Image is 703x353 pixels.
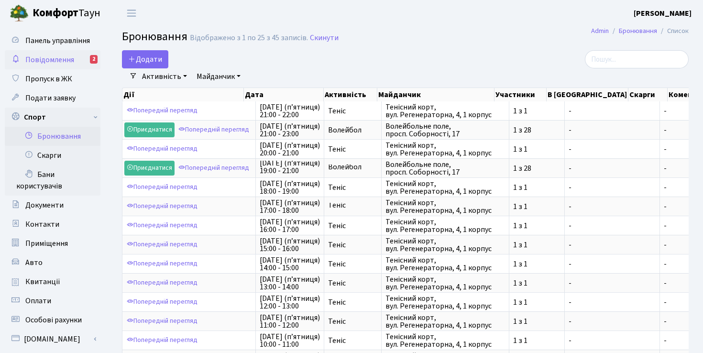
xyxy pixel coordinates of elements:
span: - [569,203,656,210]
span: - [569,241,656,249]
span: Тенісний корт, вул. Регенераторна, 4, 1 корпус [385,199,505,214]
span: - [569,318,656,325]
a: Попередній перегляд [124,199,200,214]
th: Скарги [628,88,668,101]
a: Приєднатися [124,122,175,137]
th: Активність [324,88,377,101]
span: Тенісний корт, вул. Регенераторна, 4, 1 корпус [385,333,505,348]
b: [PERSON_NAME] [634,8,692,19]
a: Майданчик [193,68,244,85]
a: Приміщення [5,234,100,253]
a: Панель управління [5,31,100,50]
span: [DATE] (п’ятниця) 20:00 - 21:00 [260,142,320,157]
span: - [569,107,656,115]
span: 1 з 1 [513,260,560,268]
span: Пропуск в ЖК [25,74,72,84]
span: - [664,184,697,191]
span: Подати заявку [25,93,76,103]
span: Тенісний корт, вул. Регенераторна, 4, 1 корпус [385,295,505,310]
button: Додати [122,50,168,68]
span: - [664,260,697,268]
span: Панель управління [25,35,90,46]
span: - [664,126,697,134]
span: - [569,337,656,344]
li: Список [657,26,689,36]
span: 1 з 1 [513,203,560,210]
a: [DOMAIN_NAME] [5,330,100,349]
span: - [664,298,697,306]
span: 1 з 1 [513,318,560,325]
span: Теніс [328,318,377,325]
span: - [569,184,656,191]
a: Скарги [5,146,100,165]
span: [DATE] (п’ятниця) 11:00 - 12:00 [260,314,320,329]
span: Тенісний корт, вул. Регенераторна, 4, 1 корпус [385,276,505,291]
a: Попередній перегляд [124,103,200,118]
span: Повідомлення [25,55,74,65]
span: [DATE] (п’ятниця) 18:00 - 19:00 [260,180,320,195]
span: - [569,222,656,230]
span: Авто [25,257,43,268]
span: [DATE] (п’ятниця) 10:00 - 11:00 [260,333,320,348]
span: Тенісний корт, вул. Регенераторна, 4, 1 корпус [385,256,505,272]
span: Теніс [328,241,377,249]
span: - [664,222,697,230]
span: 1 з 1 [513,337,560,344]
a: Admin [591,26,609,36]
span: Тенісний корт, вул. Регенераторна, 4, 1 корпус [385,103,505,119]
span: - [569,298,656,306]
a: Скинути [310,33,339,43]
span: Волейбол [328,126,377,134]
span: 1 з 1 [513,241,560,249]
span: Теніс [328,298,377,306]
a: Контакти [5,215,100,234]
span: - [664,241,697,249]
span: [DATE] (п’ятниця) 12:00 - 13:00 [260,295,320,310]
a: Попередній перегляд [124,276,200,290]
a: Попередній перегляд [124,333,200,348]
div: Відображено з 1 по 25 з 45 записів. [190,33,308,43]
th: В [GEOGRAPHIC_DATA] [547,88,628,101]
a: Особові рахунки [5,310,100,330]
span: Контакти [25,219,59,230]
span: 1 з 1 [513,184,560,191]
a: Попередній перегляд [124,237,200,252]
span: 1 з 1 [513,222,560,230]
span: - [664,318,697,325]
span: [DATE] (п’ятниця) 16:00 - 17:00 [260,218,320,233]
a: Бронювання [5,127,100,146]
a: Попередній перегляд [124,218,200,233]
a: Авто [5,253,100,272]
span: [DATE] (п’ятниця) 19:00 - 21:00 [260,161,320,176]
span: 1 з 28 [513,126,560,134]
span: 1 з 28 [513,165,560,172]
a: Попередній перегляд [124,314,200,329]
span: Таун [33,5,100,22]
span: [DATE] (п’ятниця) 14:00 - 15:00 [260,256,320,272]
span: Теніс [328,222,377,230]
th: Участники [494,88,547,101]
a: Попередній перегляд [124,180,200,195]
span: Особові рахунки [25,315,82,325]
span: [DATE] (п’ятниця) 15:00 - 16:00 [260,237,320,253]
span: Документи [25,200,64,210]
span: - [569,165,656,172]
span: [DATE] (п’ятниця) 13:00 - 14:00 [260,276,320,291]
span: - [664,203,697,210]
th: Дата [244,88,324,101]
span: - [664,165,697,172]
div: 2 [90,55,98,64]
th: Майданчик [377,88,494,101]
a: Попередній перегляд [124,295,200,309]
span: Оплати [25,296,51,306]
span: [DATE] (п’ятниця) 21:00 - 23:00 [260,122,320,138]
span: 1 з 1 [513,298,560,306]
span: - [569,126,656,134]
span: 1 з 1 [513,107,560,115]
a: Повідомлення2 [5,50,100,69]
span: 1 з 1 [513,145,560,153]
button: Переключити навігацію [120,5,143,21]
a: Спорт [5,108,100,127]
a: Бронювання [619,26,657,36]
a: Попередній перегляд [176,122,252,137]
